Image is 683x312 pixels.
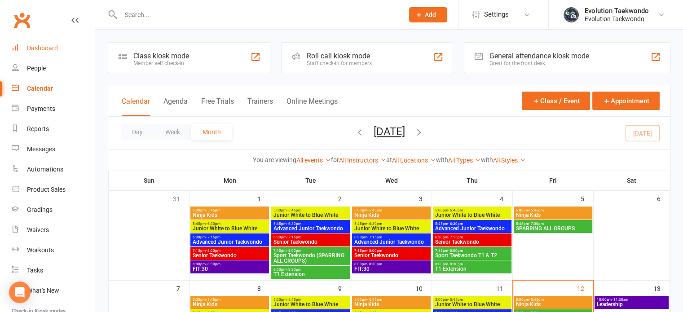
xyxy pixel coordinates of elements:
[9,281,31,303] div: Open Intercom Messenger
[206,222,220,226] span: - 6:30pm
[354,222,429,226] span: 5:45pm
[192,302,267,307] span: Ninja Kids
[191,124,232,140] button: Month
[448,222,463,226] span: - 6:30pm
[432,171,513,190] th: Thu
[201,97,234,116] button: Free Trials
[522,92,590,110] button: Class / Event
[12,58,95,79] a: People
[354,298,429,302] span: 5:00pm
[273,253,348,264] span: Sport Taekwondo (SPARRING ALL GROUPS)
[192,212,267,218] span: Ninja Kids
[581,191,593,206] div: 5
[392,157,436,164] a: All Locations
[425,11,436,18] span: Add
[27,186,66,193] div: Product Sales
[286,208,301,212] span: - 5:45pm
[529,298,544,302] span: - 5:45pm
[192,239,267,245] span: Advanced Junior Taekwondo
[27,206,53,213] div: Gradings
[122,97,150,116] button: Calendar
[286,222,301,226] span: - 6:30pm
[257,191,270,206] div: 1
[173,191,189,206] div: 31
[516,298,590,302] span: 5:00pm
[448,249,463,253] span: - 8:00pm
[189,171,270,190] th: Mon
[27,145,55,153] div: Messages
[133,60,189,66] div: Member self check-in
[592,92,660,110] button: Appointment
[247,97,273,116] button: Trainers
[351,171,432,190] th: Wed
[529,208,544,212] span: - 5:45pm
[500,191,512,206] div: 4
[354,249,429,253] span: 7:15pm
[354,266,429,272] span: FIT:30
[206,298,220,302] span: - 5:45pm
[354,235,429,239] span: 6:30pm
[109,171,189,190] th: Sun
[273,272,348,277] span: T1 Extension
[27,166,63,173] div: Automations
[206,208,220,212] span: - 5:45pm
[286,298,301,302] span: - 5:45pm
[354,239,429,245] span: Advanced Junior Taekwondo
[562,6,580,24] img: thumb_image1716958358.png
[286,249,301,253] span: - 8:00pm
[12,119,95,139] a: Reports
[516,226,590,231] span: SPARRING ALL GROUPS
[206,262,220,266] span: - 8:30pm
[419,191,432,206] div: 3
[516,302,590,307] span: Ninja Kids
[192,208,267,212] span: 5:00pm
[435,226,510,231] span: Advanced Junior Taekwondo
[307,60,372,66] div: Staff check-in for members
[493,157,526,164] a: All Styles
[354,226,429,231] span: Junior White to Blue White
[489,60,589,66] div: Great for the front desk
[448,157,481,164] a: All Types
[133,52,189,60] div: Class kiosk mode
[176,281,189,295] div: 7
[354,212,429,218] span: Ninja Kids
[192,262,267,266] span: 8:00pm
[435,235,510,239] span: 6:30pm
[489,52,589,60] div: General attendance kiosk mode
[27,246,54,254] div: Workouts
[529,222,544,226] span: - 7:00pm
[657,191,670,206] div: 6
[435,212,510,218] span: Junior White to Blue White
[27,85,53,92] div: Calendar
[286,97,338,116] button: Online Meetings
[367,262,382,266] span: - 8:30pm
[12,220,95,240] a: Waivers
[118,9,397,21] input: Search...
[27,44,58,52] div: Dashboard
[192,253,267,258] span: Senior Taekwondo
[577,281,593,295] div: 12
[27,125,49,132] div: Reports
[435,249,510,253] span: 7:15pm
[367,235,382,239] span: - 7:15pm
[154,124,191,140] button: Week
[409,7,447,22] button: Add
[273,208,348,212] span: 5:00pm
[367,222,382,226] span: - 6:30pm
[435,298,510,302] span: 5:00pm
[338,191,351,206] div: 2
[273,235,348,239] span: 6:30pm
[612,298,628,302] span: - 11:30am
[354,302,429,307] span: Ninja Kids
[596,302,667,307] span: Leadership
[435,302,510,307] span: Junior White to Blue White
[448,208,463,212] span: - 5:45pm
[206,235,220,239] span: - 7:15pm
[192,266,267,272] span: FIT:30
[192,249,267,253] span: 7:15pm
[513,171,594,190] th: Fri
[273,249,348,253] span: 7:15pm
[354,253,429,258] span: Senior Taekwondo
[367,208,382,212] span: - 5:45pm
[192,298,267,302] span: 5:00pm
